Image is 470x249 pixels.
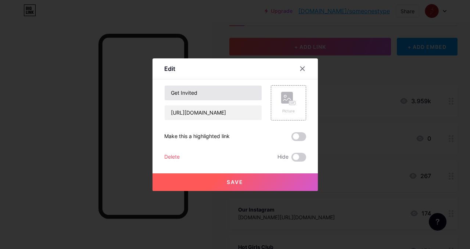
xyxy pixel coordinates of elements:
div: Edit [164,64,175,73]
div: Make this a highlighted link [164,132,230,141]
span: Hide [277,153,288,162]
input: Title [165,86,262,100]
div: Delete [164,153,180,162]
input: URL [165,105,262,120]
div: Picture [281,108,296,114]
button: Save [153,173,318,191]
span: Save [227,179,243,185]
